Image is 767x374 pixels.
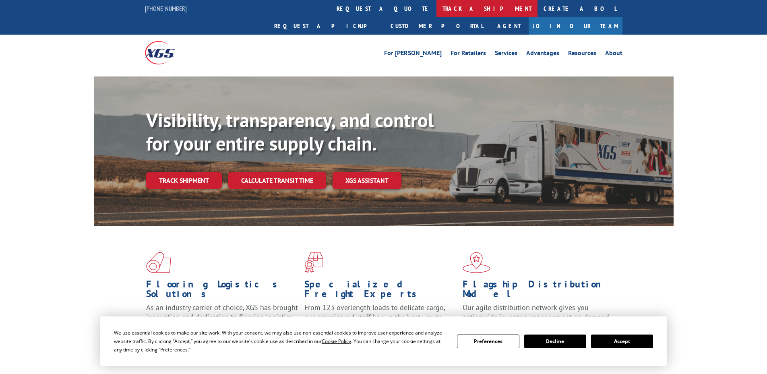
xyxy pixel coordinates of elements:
div: We use essential cookies to make our site work. With your consent, we may also use non-essential ... [114,329,447,354]
a: Advantages [526,50,559,59]
h1: Specialized Freight Experts [304,279,457,303]
span: Our agile distribution network gives you nationwide inventory management on demand. [463,303,611,322]
button: Accept [591,335,653,348]
a: Services [495,50,517,59]
a: Agent [489,17,529,35]
a: Customer Portal [385,17,489,35]
span: Preferences [160,346,188,353]
a: For Retailers [451,50,486,59]
a: Calculate transit time [228,172,326,189]
a: XGS ASSISTANT [333,172,401,189]
a: About [605,50,622,59]
a: Track shipment [146,172,222,189]
a: Request a pickup [268,17,385,35]
a: For [PERSON_NAME] [384,50,442,59]
button: Decline [524,335,586,348]
button: Preferences [457,335,519,348]
img: xgs-icon-flagship-distribution-model-red [463,252,490,273]
span: As an industry carrier of choice, XGS has brought innovation and dedication to flooring logistics... [146,303,298,331]
a: Join Our Team [529,17,622,35]
h1: Flagship Distribution Model [463,279,615,303]
a: [PHONE_NUMBER] [145,4,187,12]
span: Cookie Policy [322,338,351,345]
div: Cookie Consent Prompt [100,316,667,366]
p: From 123 overlength loads to delicate cargo, our experienced staff knows the best way to move you... [304,303,457,339]
img: xgs-icon-focused-on-flooring-red [304,252,323,273]
a: Resources [568,50,596,59]
b: Visibility, transparency, and control for your entire supply chain. [146,107,434,156]
img: xgs-icon-total-supply-chain-intelligence-red [146,252,171,273]
h1: Flooring Logistics Solutions [146,279,298,303]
